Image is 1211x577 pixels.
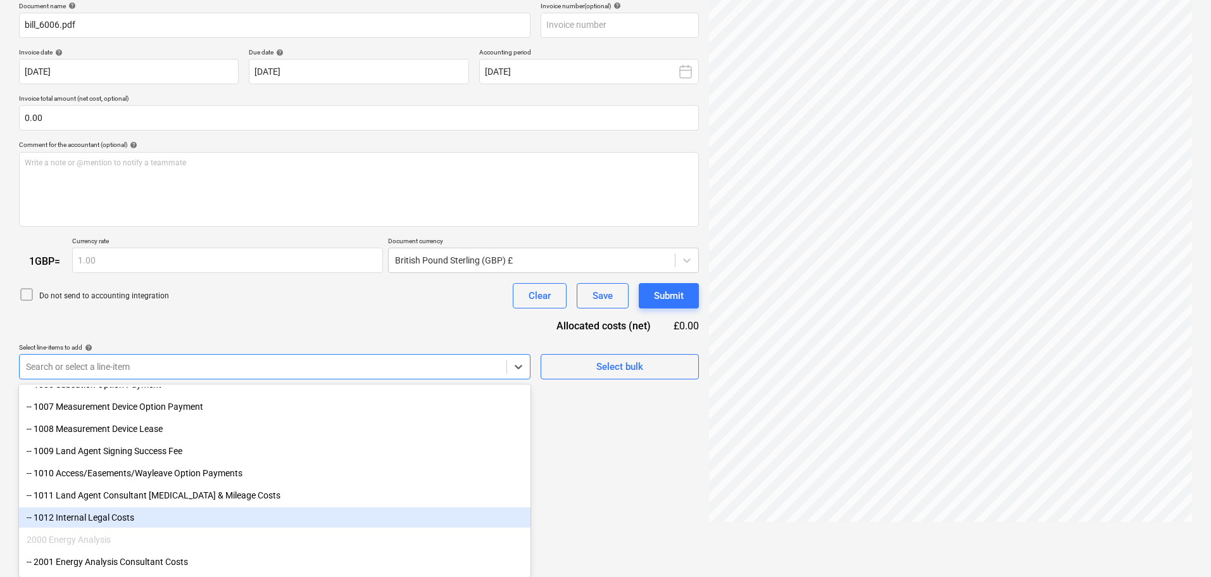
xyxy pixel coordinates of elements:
div: -- 1011 Land Agent Consultant Retainer & Mileage Costs [19,485,530,505]
p: Document currency [388,237,699,248]
div: £0.00 [671,319,699,333]
span: help [66,2,76,10]
div: Save [593,288,613,304]
div: -- 2001 Energy Analysis Consultant Costs [19,552,530,572]
iframe: Chat Widget [1148,516,1211,577]
p: Do not send to accounting integration [39,291,169,301]
p: Invoice total amount (net cost, optional) [19,94,699,105]
button: Submit [639,283,699,308]
div: -- 1012 Internal Legal Costs [19,507,530,528]
div: -- 1010 Access/Easements/Wayleave Option Payments [19,463,530,483]
span: help [127,141,137,149]
div: Submit [654,288,684,304]
div: Due date [249,48,468,56]
div: -- 1011 Land Agent Consultant [MEDICAL_DATA] & Mileage Costs [19,485,530,505]
div: -- 1009 Land Agent Signing Success Fee [19,441,530,461]
div: Comment for the accountant (optional) [19,141,699,149]
span: help [53,49,63,56]
div: Allocated costs (net) [534,319,671,333]
input: Invoice number [541,13,699,38]
div: -- 1008 Measurement Device Lease [19,419,530,439]
p: Currency rate [72,237,383,248]
div: Document name [19,2,530,10]
span: help [82,344,92,352]
div: 2000 Energy Analysis [19,529,530,550]
input: Document name [19,13,530,38]
p: Accounting period [479,48,699,59]
input: Invoice total amount (net cost, optional) [19,105,699,130]
div: -- 1007 Measurement Device Option Payment [19,396,530,417]
button: [DATE] [479,59,699,84]
button: Select bulk [541,354,699,379]
div: Clear [529,288,551,304]
div: Invoice number (optional) [541,2,699,10]
div: 1 GBP = [19,255,72,267]
div: Invoice date [19,48,239,56]
button: Clear [513,283,567,308]
button: Save [577,283,629,308]
input: Due date not specified [249,59,468,84]
span: help [273,49,284,56]
div: Select bulk [596,358,643,375]
div: Select line-items to add [19,343,530,352]
input: Invoice date not specified [19,59,239,84]
span: help [611,2,621,10]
